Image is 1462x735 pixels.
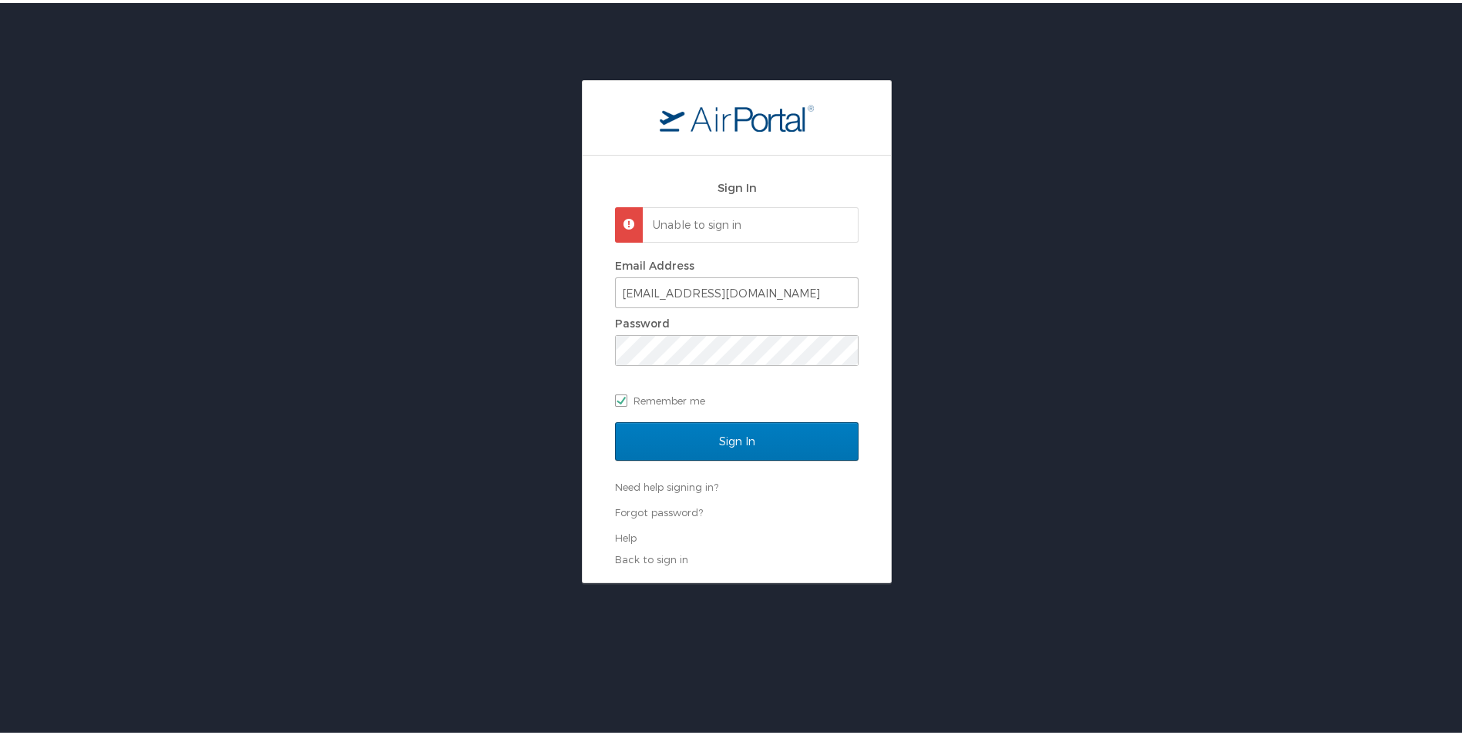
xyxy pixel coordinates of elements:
a: Need help signing in? [615,478,718,490]
a: Forgot password? [615,503,703,515]
a: Help [615,529,637,541]
label: Password [615,314,670,327]
label: Email Address [615,256,694,269]
input: Sign In [615,419,859,458]
label: Remember me [615,386,859,409]
img: logo [660,101,814,129]
h2: Sign In [615,176,859,193]
p: Unable to sign in [653,214,844,230]
a: Back to sign in [615,550,688,562]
